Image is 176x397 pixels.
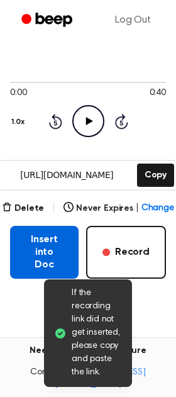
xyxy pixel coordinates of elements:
button: Copy [137,164,174,187]
button: Insert into Doc [10,226,79,279]
button: 1.0x [10,111,29,133]
button: Delete [2,202,44,215]
button: Record [86,226,166,279]
a: [EMAIL_ADDRESS][DOMAIN_NAME] [55,368,146,388]
span: | [52,201,56,216]
a: Log Out [102,5,163,35]
a: Beep [13,8,84,33]
span: 0:00 [10,87,26,100]
span: Change [141,202,174,215]
span: Contact us [8,367,168,389]
span: | [136,202,139,215]
button: Never Expires|Change [63,202,174,215]
span: 0:40 [150,87,166,100]
span: If the recording link did not get inserted, please copy and paste the link. [72,287,122,379]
